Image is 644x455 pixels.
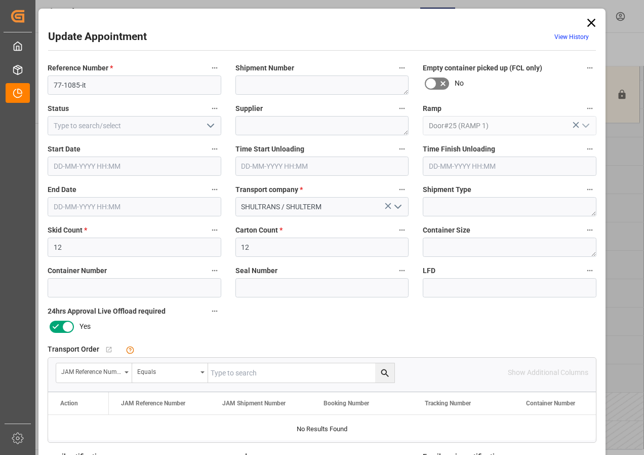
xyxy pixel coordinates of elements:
[375,363,394,383] button: search button
[48,63,113,73] span: Reference Number
[56,363,132,383] button: open menu
[235,225,283,236] span: Carton Count
[48,29,147,45] h2: Update Appointment
[208,102,221,115] button: Status
[423,157,596,176] input: DD-MM-YYYY HH:MM
[583,183,596,196] button: Shipment Type
[526,400,575,407] span: Container Number
[423,103,441,114] span: Ramp
[577,118,592,134] button: open menu
[202,118,217,134] button: open menu
[425,400,471,407] span: Tracking Number
[48,266,107,276] span: Container Number
[235,266,277,276] span: Seal Number
[48,306,166,317] span: 24hrs Approval Live Offload required
[390,199,405,215] button: open menu
[79,321,91,332] span: Yes
[235,184,303,195] span: Transport company
[324,400,369,407] span: Booking Number
[455,78,464,89] span: No
[48,157,221,176] input: DD-MM-YYYY HH:MM
[395,61,409,74] button: Shipment Number
[583,142,596,156] button: Time Finish Unloading
[48,344,99,355] span: Transport Order
[208,264,221,277] button: Container Number
[48,144,80,155] span: Start Date
[235,103,263,114] span: Supplier
[48,116,221,135] input: Type to search/select
[48,225,87,236] span: Skid Count
[48,184,76,195] span: End Date
[48,197,221,216] input: DD-MM-YYYY HH:MM
[583,223,596,237] button: Container Size
[423,225,470,236] span: Container Size
[121,400,185,407] span: JAM Reference Number
[554,33,589,41] a: View History
[423,184,471,195] span: Shipment Type
[235,144,304,155] span: Time Start Unloading
[423,144,495,155] span: Time Finish Unloading
[395,142,409,156] button: Time Start Unloading
[395,264,409,277] button: Seal Number
[583,61,596,74] button: Empty container picked up (FCL only)
[395,183,409,196] button: Transport company *
[132,363,208,383] button: open menu
[423,266,435,276] span: LFD
[48,103,69,114] span: Status
[222,400,286,407] span: JAM Shipment Number
[423,63,542,73] span: Empty container picked up (FCL only)
[60,400,78,407] div: Action
[208,305,221,318] button: 24hrs Approval Live Offload required
[208,363,394,383] input: Type to search
[208,142,221,156] button: Start Date
[583,102,596,115] button: Ramp
[235,63,294,73] span: Shipment Number
[137,365,197,376] div: Equals
[61,365,121,376] div: JAM Reference Number
[235,157,409,176] input: DD-MM-YYYY HH:MM
[395,223,409,237] button: Carton Count *
[208,183,221,196] button: End Date
[395,102,409,115] button: Supplier
[208,61,221,74] button: Reference Number *
[208,223,221,237] button: Skid Count *
[583,264,596,277] button: LFD
[423,116,596,135] input: Type to search/select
